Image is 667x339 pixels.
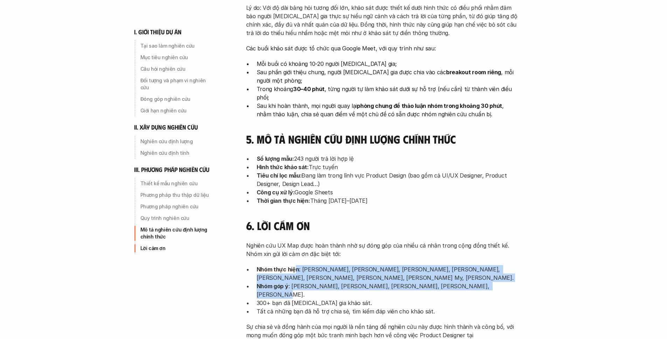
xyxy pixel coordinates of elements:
a: Nghiên cứu định lượng [134,136,218,147]
a: Thiết kế mẫu nghiên cứu [134,178,218,189]
p: Phương pháp thu thập dữ liệu [140,192,215,199]
p: 243 người trả lời hợp lệ [257,154,519,163]
strong: 30–40 phút [293,85,325,92]
p: Đóng góp nghiên cứu [140,96,215,103]
a: Lời cảm ơn [134,243,218,254]
p: Các buổi khảo sát được tổ chức qua Google Meet, với quy trình như sau: [246,44,519,53]
strong: Công cụ xử lý: [257,189,295,196]
p: Thiết kế mẫu nghiên cứu [140,180,215,187]
p: Phương pháp nghiên cứu [140,203,215,210]
a: Đóng góp nghiên cứu [134,94,218,105]
a: Tại sao làm nghiên cứu [134,40,218,51]
p: 300+ bạn đã [MEDICAL_DATA] gia khảo sát. [257,299,519,307]
p: Lý do: Với độ dài bảng hỏi tương đối lớn, khảo sát được thiết kế dưới hình thức có điều phối nhằm... [246,4,519,37]
p: Mục tiêu nghiên cứu [140,54,215,61]
strong: Hình thức khảo sát: [257,164,309,171]
a: Nghiên cứu định tính [134,147,218,159]
p: Lời cảm ơn [140,245,215,252]
p: Tất cả những bạn đã hỗ trợ chia sẻ, tìm kiếm đáp viên cho khảo sát. [257,307,519,316]
p: Tháng [DATE]–[DATE] [257,196,519,205]
a: Giới hạn nghiên cứu [134,105,218,116]
strong: Thời gian thực hiện: [257,197,310,204]
h4: 5. Mô tả nghiên cứu định lượng chính thức [246,132,519,146]
p: Đối tượng và phạm vi nghiên cứu [140,77,215,91]
p: Google Sheets [257,188,519,196]
strong: phòng chung để thảo luận nhóm trong khoảng 30 phút [357,102,502,109]
p: Tại sao làm nghiên cứu [140,42,215,49]
p: Quy trình nghiên cứu [140,215,215,222]
a: Mô tả nghiên cứu định lượng chính thức [134,224,218,242]
h4: 6. Lời cám ơn [246,219,519,232]
p: Mô tả nghiên cứu định lượng chính thức [140,226,215,240]
a: Quy trình nghiên cứu [134,213,218,224]
p: Trực tuyến [257,163,519,171]
strong: Nhóm góp ý [257,283,289,290]
p: : [PERSON_NAME], [PERSON_NAME], [PERSON_NAME], [PERSON_NAME], [PERSON_NAME]. [257,282,519,299]
a: Mục tiêu nghiên cứu [134,52,218,63]
strong: Số lượng mẫu: [257,155,294,162]
p: Mỗi buổi có khoảng 10-20 người [MEDICAL_DATA] gia; [257,60,519,68]
p: Sau khi hoàn thành, mọi người quay lại , nhằm thảo luận, chia sẻ quan điểm về một chủ đề có sẵn đ... [257,102,519,118]
a: Phương pháp thu thập dữ liệu [134,189,218,201]
a: Phương pháp nghiên cứu [134,201,218,212]
p: Giới hạn nghiên cứu [140,107,215,114]
p: Nghiên cứu định tính [140,150,215,157]
strong: breakout room riêng [446,69,501,76]
p: Câu hỏi nghiên cứu [140,65,215,72]
strong: Nhóm thực hiện [257,266,299,273]
h6: i. giới thiệu dự án [134,28,182,36]
a: Đối tượng và phạm vi nghiên cứu [134,75,218,93]
h6: ii. xây dựng nghiên cứu [134,123,198,131]
p: Nghiên cứu định lượng [140,138,215,145]
h6: iii. phương pháp nghiên cứu [134,166,210,174]
p: Nghiên cứu UX Map được hoàn thành nhờ sự đóng góp của nhiều cá nhân trong cộng đồng thiết kế. Nhó... [246,241,519,258]
p: Trong khoảng , từng người tự làm khảo sát dưới sự hỗ trợ (nếu cần) từ thành viên điều phối; [257,85,519,102]
strong: Tiêu chí lọc mẫu: [257,172,302,179]
p: Đang làm trong lĩnh vực Product Design (bao gồm cả UI/UX Designer, Product Designer, Design Lead…) [257,171,519,188]
p: : [PERSON_NAME], [PERSON_NAME], [PERSON_NAME], [PERSON_NAME], [PERSON_NAME], [PERSON_NAME], [PERS... [257,265,519,282]
a: Câu hỏi nghiên cứu [134,63,218,75]
p: Sau phần giới thiệu chung, người [MEDICAL_DATA] gia được chia vào các , mỗi người một phòng; [257,68,519,85]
